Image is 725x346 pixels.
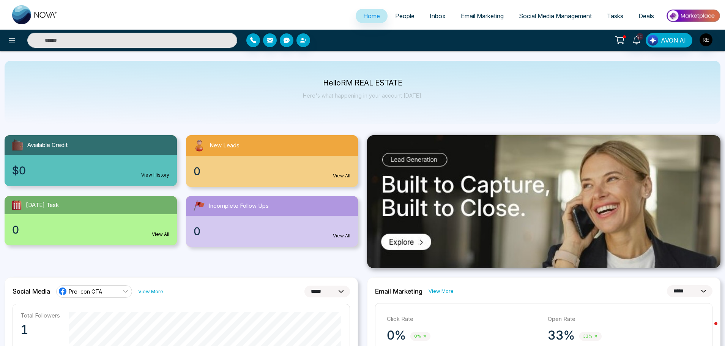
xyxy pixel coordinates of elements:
[511,9,599,23] a: Social Media Management
[430,12,446,20] span: Inbox
[579,332,602,341] span: 33%
[661,36,686,45] span: AVON AI
[333,172,350,179] a: View All
[303,92,422,99] p: Here's what happening in your account [DATE].
[638,12,654,20] span: Deals
[367,135,720,268] img: .
[631,9,662,23] a: Deals
[20,312,60,319] p: Total Followers
[422,9,453,23] a: Inbox
[648,35,658,46] img: Lead Flow
[303,80,422,86] p: Hello RM REAL ESTATE
[699,320,717,338] iframe: Intercom live chat
[637,33,643,40] span: 10
[194,163,200,179] span: 0
[194,223,200,239] span: 0
[387,315,540,324] p: Click Rate
[548,315,701,324] p: Open Rate
[12,163,26,179] span: $0
[646,33,692,47] button: AVON AI
[599,9,631,23] a: Tasks
[26,201,59,210] span: [DATE] Task
[363,12,380,20] span: Home
[141,172,169,179] a: View History
[192,199,206,213] img: followUps.svg
[181,196,363,247] a: Incomplete Follow Ups0View All
[700,33,712,46] img: User Avatar
[356,9,388,23] a: Home
[20,322,60,337] p: 1
[69,288,102,295] span: Pre-con GTA
[152,231,169,238] a: View All
[192,138,206,153] img: newLeads.svg
[627,33,646,46] a: 10
[27,141,68,150] span: Available Credit
[181,135,363,187] a: New Leads0View All
[429,288,454,295] a: View More
[12,5,58,24] img: Nova CRM Logo
[461,12,504,20] span: Email Marketing
[519,12,592,20] span: Social Media Management
[333,232,350,239] a: View All
[209,202,269,210] span: Incomplete Follow Ups
[410,332,430,341] span: 0%
[210,141,240,150] span: New Leads
[138,288,163,295] a: View More
[375,288,422,295] h2: Email Marketing
[453,9,511,23] a: Email Marketing
[665,7,720,24] img: Market-place.gif
[607,12,623,20] span: Tasks
[11,199,23,211] img: todayTask.svg
[12,222,19,238] span: 0
[13,288,50,295] h2: Social Media
[548,328,575,343] p: 33%
[395,12,415,20] span: People
[387,328,406,343] p: 0%
[11,138,24,152] img: availableCredit.svg
[388,9,422,23] a: People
